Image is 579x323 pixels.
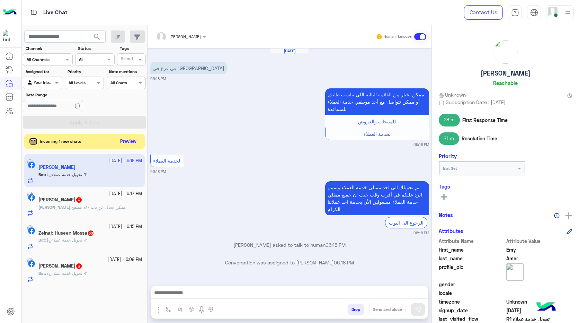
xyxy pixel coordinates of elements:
small: [DATE] - 6:17 PM [109,191,142,197]
span: 28 m [439,114,460,126]
small: 06:18 PM [150,76,166,81]
h6: Tags [439,183,572,190]
img: 322208621163248 [3,30,15,43]
h5: [PERSON_NAME] [481,69,531,77]
button: search [89,30,106,45]
img: notes [554,213,560,218]
span: Unknown [506,298,572,305]
button: Drop [348,304,364,315]
span: 06:18 PM [334,260,354,265]
span: Bot [38,271,45,276]
img: picture [27,192,33,198]
span: locale [439,289,505,297]
img: Facebook [28,227,35,234]
span: تحويل خدمة عملاء R1 [46,237,88,243]
span: Incoming 1 new chats [40,138,81,145]
img: Facebook [28,260,35,267]
span: 2025-09-23T15:18:06.507Z [506,307,572,314]
img: tab [511,9,519,17]
img: send message [415,306,421,313]
small: 06:18 PM [150,169,166,174]
p: Conversation was assigned to [PERSON_NAME] [150,259,429,266]
small: Human Handover [384,34,413,40]
label: Status [78,45,114,52]
h5: Ahmed Salah [38,197,82,203]
span: 3 [76,263,82,269]
span: search [93,33,101,41]
span: 06:18 PM [326,242,346,248]
span: Resolution Time [462,135,497,142]
span: 30 [88,230,93,236]
span: Unknown [439,91,466,98]
p: [PERSON_NAME] asked to talk to human [150,241,429,248]
h5: Sahar Mohamed [38,263,82,269]
img: userImage [548,7,558,17]
img: send attachment [154,306,163,314]
span: Emy [506,246,572,253]
span: profile_pic [439,263,505,279]
span: Bot [38,237,45,243]
span: 3 [76,197,82,203]
label: Note mentions [109,69,145,75]
p: Live Chat [43,8,68,17]
img: picture [27,258,33,264]
span: 21 m [439,132,459,145]
span: timezone [439,298,505,305]
img: Facebook [28,194,35,201]
span: [PERSON_NAME] [38,204,70,210]
img: add [565,212,572,219]
img: hulul-logo.png [534,295,558,320]
button: select flow [163,304,175,315]
span: تحويل خدمة عملاء R1 [506,315,572,323]
span: null [506,289,572,297]
span: last_visited_flow [439,315,505,323]
small: [DATE] - 6:15 PM [109,224,142,230]
button: Trigger scenario [175,304,186,315]
span: null [506,281,572,288]
b: : [38,237,46,243]
span: لخدمة العملاء [153,158,180,164]
h6: Attributes [439,228,463,234]
small: 06:18 PM [413,230,429,236]
span: first_name [439,246,505,253]
span: Amer [506,255,572,262]
img: create order [189,307,194,312]
img: picture [494,40,517,64]
label: Tags [120,45,145,52]
p: 23/9/2025, 6:18 PM [150,62,227,74]
div: الرجوع الى البوت [385,217,427,228]
button: Preview [117,137,140,147]
span: Attribute Name [439,237,505,245]
small: [DATE] - 6:09 PM [108,256,142,263]
label: Priority [68,69,103,75]
img: Trigger scenario [177,307,183,312]
img: select flow [166,307,171,312]
span: First Response Time [462,116,508,124]
span: لخدمة العملاء [364,131,391,137]
img: tab [29,8,38,17]
a: Contact Us [464,5,503,20]
h5: Zeinab Huseen Mossa [38,230,94,236]
a: tab [508,5,522,20]
span: ممكن اسأل عن باب ١٨٠ مصفح [71,204,126,210]
img: Logo [3,5,17,20]
img: make a call [208,307,214,313]
h6: Notes [439,212,453,218]
b: : [38,204,71,210]
img: tab [530,9,538,17]
p: 23/9/2025, 6:18 PM [325,88,429,115]
label: Assigned to: [26,69,61,75]
span: [PERSON_NAME] [169,34,201,39]
h6: Priority [439,153,457,159]
span: تحويل خدمة عملاء R1 [46,271,88,276]
span: للمنتجات والعروض [358,119,396,124]
span: signup_date [439,307,505,314]
span: last_name [439,255,505,262]
span: gender [439,281,505,288]
label: Date Range [26,92,103,98]
button: create order [186,304,197,315]
label: Channel: [26,45,72,52]
img: picture [506,263,524,281]
b: : [38,271,46,276]
img: picture [27,225,33,231]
